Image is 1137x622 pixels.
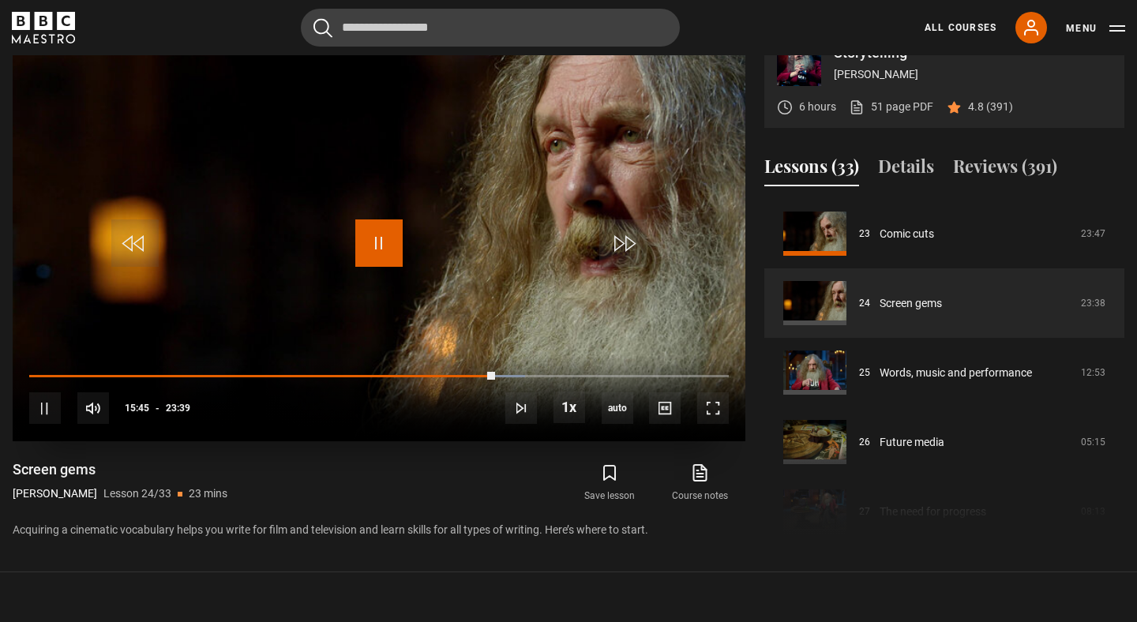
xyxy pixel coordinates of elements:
a: Screen gems [880,295,942,312]
button: Playback Rate [553,392,585,423]
input: Search [301,9,680,47]
button: Captions [649,392,681,424]
p: 6 hours [799,99,836,115]
button: Next Lesson [505,392,537,424]
button: Toggle navigation [1066,21,1125,36]
button: Mute [77,392,109,424]
svg: BBC Maestro [12,12,75,43]
a: All Courses [925,21,996,35]
span: auto [602,392,633,424]
div: Progress Bar [29,375,729,378]
p: Storytelling [834,46,1112,60]
p: Lesson 24/33 [103,485,171,502]
a: Comic cuts [880,226,934,242]
p: 23 mins [189,485,227,502]
span: - [156,403,159,414]
p: 4.8 (391) [968,99,1013,115]
button: Pause [29,392,61,424]
video-js: Video Player [13,29,745,441]
p: [PERSON_NAME] [834,66,1112,83]
a: Words, music and performance [880,365,1032,381]
button: Lessons (33) [764,153,859,186]
h1: Screen gems [13,460,227,479]
button: Submit the search query [313,18,332,38]
p: Acquiring a cinematic vocabulary helps you write for film and television and learn skills for all... [13,522,745,538]
a: 51 page PDF [849,99,933,115]
button: Reviews (391) [953,153,1057,186]
div: Current quality: 720p [602,392,633,424]
button: Details [878,153,934,186]
p: [PERSON_NAME] [13,485,97,502]
span: 15:45 [125,394,149,422]
button: Save lesson [565,460,655,506]
span: 23:39 [166,394,190,422]
a: Course notes [655,460,745,506]
a: Future media [880,434,944,451]
button: Fullscreen [697,392,729,424]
